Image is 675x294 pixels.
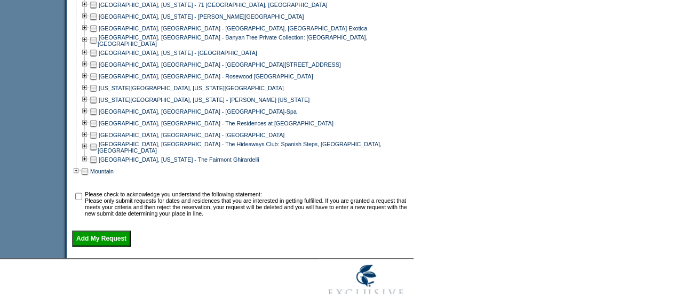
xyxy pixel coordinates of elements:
[99,2,327,8] a: [GEOGRAPHIC_DATA], [US_STATE] - 71 [GEOGRAPHIC_DATA], [GEOGRAPHIC_DATA]
[99,132,284,138] a: [GEOGRAPHIC_DATA], [GEOGRAPHIC_DATA] - [GEOGRAPHIC_DATA]
[72,231,131,247] input: Add My Request
[99,25,367,31] a: [GEOGRAPHIC_DATA], [GEOGRAPHIC_DATA] - [GEOGRAPHIC_DATA], [GEOGRAPHIC_DATA] Exotica
[98,141,382,154] a: [GEOGRAPHIC_DATA], [GEOGRAPHIC_DATA] - The Hideaways Club: Spanish Steps, [GEOGRAPHIC_DATA], [GEO...
[99,156,259,163] a: [GEOGRAPHIC_DATA], [US_STATE] - The Fairmont Ghirardelli
[99,13,304,20] a: [GEOGRAPHIC_DATA], [US_STATE] - [PERSON_NAME][GEOGRAPHIC_DATA]
[99,108,297,115] a: [GEOGRAPHIC_DATA], [GEOGRAPHIC_DATA] - [GEOGRAPHIC_DATA]-Spa
[98,34,367,47] a: [GEOGRAPHIC_DATA], [GEOGRAPHIC_DATA] - Banyan Tree Private Collection: [GEOGRAPHIC_DATA], [GEOGRA...
[99,50,257,56] a: [GEOGRAPHIC_DATA], [US_STATE] - [GEOGRAPHIC_DATA]
[99,97,309,103] a: [US_STATE][GEOGRAPHIC_DATA], [US_STATE] - [PERSON_NAME] [US_STATE]
[85,191,410,217] td: Please check to acknowledge you understand the following statement: Please only submit requests f...
[99,73,313,80] a: [GEOGRAPHIC_DATA], [GEOGRAPHIC_DATA] - Rosewood [GEOGRAPHIC_DATA]
[90,168,114,174] a: Mountain
[99,85,284,91] a: [US_STATE][GEOGRAPHIC_DATA], [US_STATE][GEOGRAPHIC_DATA]
[99,120,333,126] a: [GEOGRAPHIC_DATA], [GEOGRAPHIC_DATA] - The Residences at [GEOGRAPHIC_DATA]
[99,61,341,68] a: [GEOGRAPHIC_DATA], [GEOGRAPHIC_DATA] - [GEOGRAPHIC_DATA][STREET_ADDRESS]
